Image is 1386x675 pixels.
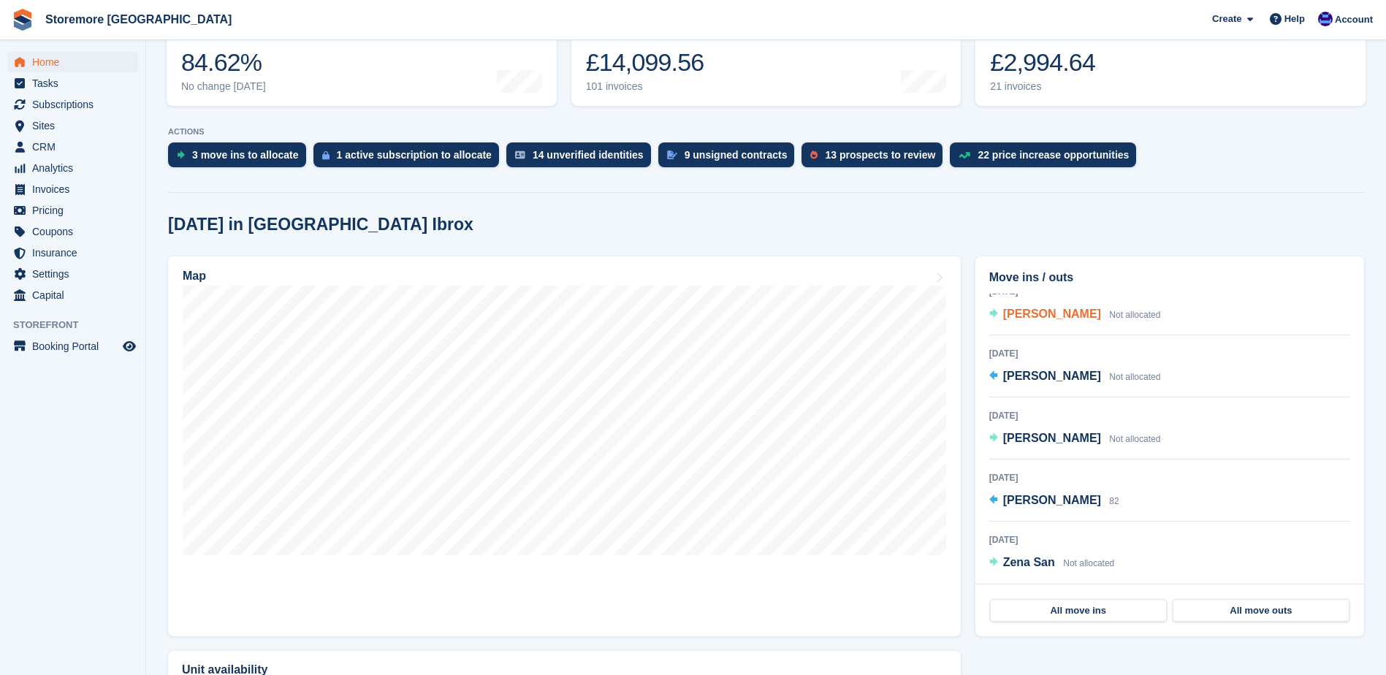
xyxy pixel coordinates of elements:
img: prospect-51fa495bee0391a8d652442698ab0144808aea92771e9ea1ae160a38d050c398.svg [810,150,818,159]
a: menu [7,158,138,178]
span: [PERSON_NAME] [1003,308,1101,320]
div: [DATE] [989,347,1350,360]
span: Analytics [32,158,120,178]
a: menu [7,200,138,221]
span: [PERSON_NAME] [1003,370,1101,382]
span: Subscriptions [32,94,120,115]
a: menu [7,285,138,305]
span: Home [32,52,120,72]
span: Pricing [32,200,120,221]
span: Coupons [32,221,120,242]
div: 84.62% [181,47,266,77]
a: menu [7,52,138,72]
a: Month-to-date sales £14,099.56 101 invoices [571,13,962,106]
span: Storefront [13,318,145,332]
a: menu [7,243,138,263]
div: No change [DATE] [181,80,266,93]
h2: Map [183,270,206,283]
span: Tasks [32,73,120,94]
img: active_subscription_to_allocate_icon-d502201f5373d7db506a760aba3b589e785aa758c864c3986d89f69b8ff3... [322,150,330,160]
a: menu [7,94,138,115]
span: Create [1212,12,1241,26]
a: [PERSON_NAME] Not allocated [989,367,1161,386]
img: stora-icon-8386f47178a22dfd0bd8f6a31ec36ba5ce8667c1dd55bd0f319d3a0aa187defe.svg [12,9,34,31]
a: 9 unsigned contracts [658,142,802,175]
span: Insurance [32,243,120,263]
a: 13 prospects to review [801,142,950,175]
a: 14 unverified identities [506,142,658,175]
a: All move ins [990,599,1167,622]
a: Occupancy 84.62% No change [DATE] [167,13,557,106]
span: Not allocated [1109,434,1160,444]
a: Preview store [121,337,138,355]
span: 82 [1109,496,1119,506]
img: move_ins_to_allocate_icon-fdf77a2bb77ea45bf5b3d319d69a93e2d87916cf1d5bf7949dd705db3b84f3ca.svg [177,150,185,159]
div: [DATE] [989,471,1350,484]
a: menu [7,221,138,242]
h2: [DATE] in [GEOGRAPHIC_DATA] Ibrox [168,215,473,234]
div: 14 unverified identities [533,149,644,161]
span: Not allocated [1109,372,1160,382]
img: price_increase_opportunities-93ffe204e8149a01c8c9dc8f82e8f89637d9d84a8eef4429ea346261dce0b2c0.svg [959,152,970,159]
span: Sites [32,115,120,136]
a: menu [7,336,138,356]
a: [PERSON_NAME] 82 [989,492,1119,511]
span: [PERSON_NAME] [1003,494,1101,506]
a: All move outs [1173,599,1349,622]
span: Settings [32,264,120,284]
a: menu [7,115,138,136]
a: Map [168,256,961,636]
a: Awaiting payment £2,994.64 21 invoices [975,13,1366,106]
span: Not allocated [1109,310,1160,320]
h2: Move ins / outs [989,269,1350,286]
div: £14,099.56 [586,47,704,77]
span: Capital [32,285,120,305]
span: Booking Portal [32,336,120,356]
a: [PERSON_NAME] Not allocated [989,305,1161,324]
span: [PERSON_NAME] [1003,432,1101,444]
div: 9 unsigned contracts [685,149,788,161]
span: Zena San [1003,556,1055,568]
a: [PERSON_NAME] Not allocated [989,430,1161,449]
span: CRM [32,137,120,157]
a: Zena San Not allocated [989,554,1115,573]
img: Angela [1318,12,1333,26]
span: Help [1284,12,1305,26]
div: 21 invoices [990,80,1095,93]
div: 13 prospects to review [825,149,935,161]
div: 1 active subscription to allocate [337,149,492,161]
a: menu [7,264,138,284]
a: menu [7,179,138,199]
a: 3 move ins to allocate [168,142,313,175]
span: Account [1335,12,1373,27]
a: menu [7,137,138,157]
img: contract_signature_icon-13c848040528278c33f63329250d36e43548de30e8caae1d1a13099fd9432cc5.svg [667,150,677,159]
p: ACTIONS [168,127,1364,137]
img: verify_identity-adf6edd0f0f0b5bbfe63781bf79b02c33cf7c696d77639b501bdc392416b5a36.svg [515,150,525,159]
div: £2,994.64 [990,47,1095,77]
span: Invoices [32,179,120,199]
a: menu [7,73,138,94]
span: Not allocated [1063,558,1114,568]
div: 3 move ins to allocate [192,149,299,161]
div: 22 price increase opportunities [978,149,1129,161]
a: Storemore [GEOGRAPHIC_DATA] [39,7,237,31]
div: [DATE] [989,533,1350,546]
div: [DATE] [989,409,1350,422]
div: 101 invoices [586,80,704,93]
a: 22 price increase opportunities [950,142,1143,175]
a: 1 active subscription to allocate [313,142,506,175]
